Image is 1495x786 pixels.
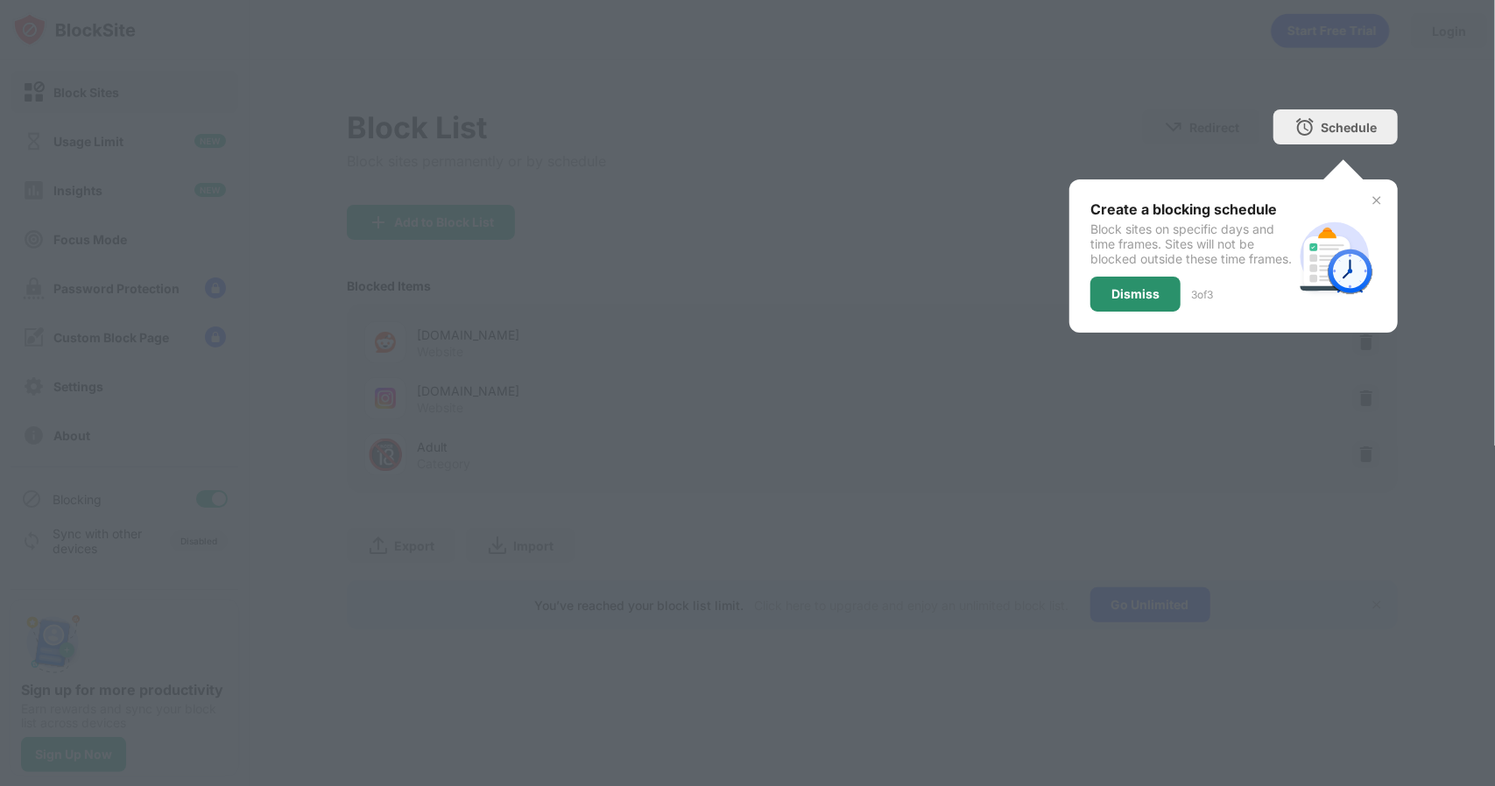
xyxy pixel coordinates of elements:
[1293,214,1377,298] img: schedule.svg
[1111,287,1160,301] div: Dismiss
[1090,200,1293,218] div: Create a blocking schedule
[1321,120,1377,135] div: Schedule
[1370,193,1384,207] img: x-button.svg
[1090,221,1293,266] div: Block sites on specific days and time frames. Sites will not be blocked outside these time frames.
[1191,288,1213,301] div: 3 of 3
